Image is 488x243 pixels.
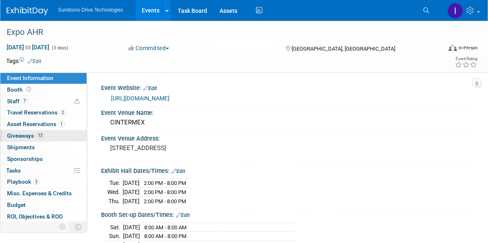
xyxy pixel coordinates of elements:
[123,179,140,188] td: [DATE]
[458,45,478,51] div: In-Person
[0,176,87,187] a: Playbook3
[7,109,66,116] span: Travel Reservations
[144,180,186,186] span: 2:00 PM - 8:00 PM
[292,46,396,52] span: [GEOGRAPHIC_DATA], [GEOGRAPHIC_DATA]
[447,3,463,19] img: Iram Rincón
[123,223,140,232] td: [DATE]
[24,44,32,51] span: to
[107,197,123,205] td: Thu.
[0,165,87,176] a: Tasks
[74,98,80,105] span: Potential Scheduling Conflict -- at least one attendee is tagged in another overlapping event.
[144,224,186,231] span: 8:00 AM - 8:00 AM
[143,85,157,91] a: Edit
[0,153,87,165] a: Sponsorships
[0,199,87,211] a: Budget
[7,7,48,15] img: ExhibitDay
[144,189,186,195] span: 2:00 PM - 8:00 PM
[6,57,41,65] td: Tags
[58,121,65,127] span: 1
[101,107,471,117] div: Event Venue Name:
[0,188,87,199] a: Misc. Expenses & Credits
[36,132,44,139] span: 13
[22,98,28,104] span: 7
[144,233,186,239] span: 8:00 AM - 8:00 PM
[60,109,66,116] span: 2
[6,167,21,174] span: Tasks
[123,188,140,197] td: [DATE]
[110,144,246,152] pre: [STREET_ADDRESS]
[28,58,41,64] a: Edit
[51,45,68,51] span: (3 days)
[123,232,140,241] td: [DATE]
[101,209,471,219] div: Booth Set-up Dates/Times:
[404,43,478,56] div: Event Format
[123,197,140,205] td: [DATE]
[4,25,432,40] div: Expo AHR
[107,116,465,129] div: CINTERMEX
[101,82,471,92] div: Event Website:
[107,188,123,197] td: Wed.
[455,57,477,61] div: Event Rating
[58,7,123,13] span: Sumitomo Drive Technologies
[0,73,87,84] a: Event Information
[107,232,123,241] td: Sun.
[0,107,87,118] a: Travel Reservations2
[7,156,43,162] span: Sponsorships
[144,198,186,204] span: 2:00 PM - 8:00 PM
[0,130,87,141] a: Giveaways13
[7,190,72,197] span: Misc. Expenses & Credits
[449,44,457,51] img: Format-Inperson.png
[107,223,123,232] td: Sat.
[25,86,33,92] span: Booth not reserved yet
[172,168,185,174] a: Edit
[7,144,35,151] span: Shipments
[0,84,87,95] a: Booth
[6,44,50,51] span: [DATE] [DATE]
[0,119,87,130] a: Asset Reservations1
[101,165,471,175] div: Exhibit Hall Dates/Times:
[33,179,39,185] span: 3
[0,142,87,153] a: Shipments
[70,221,87,232] td: Toggle Event Tabs
[7,132,44,139] span: Giveaways
[101,132,471,143] div: Event Venue Address:
[7,202,26,208] span: Budget
[126,44,172,52] button: Committed
[7,213,63,220] span: ROI, Objectives & ROO
[0,96,87,107] a: Staff7
[107,179,123,188] td: Tue.
[7,178,39,185] span: Playbook
[7,98,28,104] span: Staff
[7,75,53,81] span: Event Information
[176,212,190,218] a: Edit
[0,211,87,222] a: ROI, Objectives & ROO
[7,86,33,93] span: Booth
[7,121,65,127] span: Asset Reservations
[111,95,169,102] a: [URL][DOMAIN_NAME]
[56,221,70,232] td: Personalize Event Tab Strip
